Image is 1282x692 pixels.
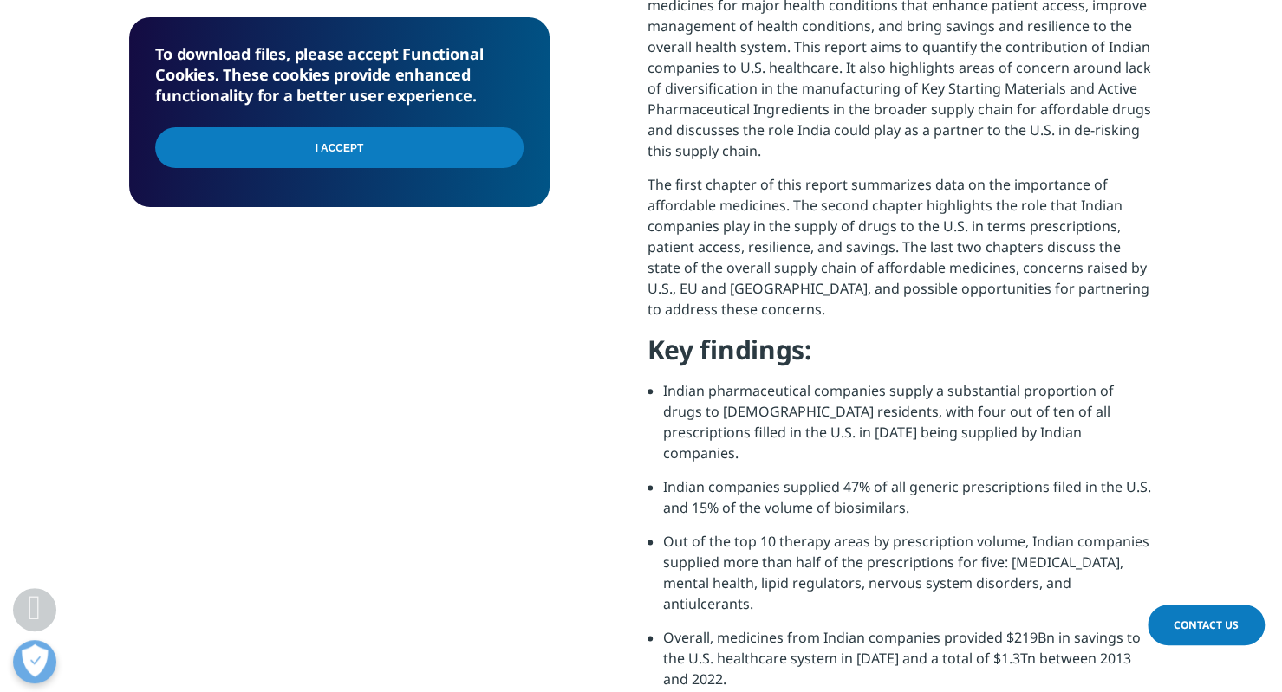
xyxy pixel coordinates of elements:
[13,640,56,683] button: Open Preferences
[155,127,524,168] input: I Accept
[1148,605,1265,645] a: Contact Us
[1174,618,1239,632] span: Contact Us
[663,531,1153,627] li: Out of the top 10 therapy areas by prescription volume, Indian companies supplied more than half ...
[648,174,1153,333] p: The first chapter of this report summarizes data on the importance of affordable medicines. The s...
[663,380,1153,476] li: Indian pharmaceutical companies supply a substantial proportion of drugs to [DEMOGRAPHIC_DATA] re...
[663,476,1153,531] li: Indian companies supplied 47% of all generic prescriptions filed in the U.S. and 15% of the volum...
[648,333,1153,380] h4: Key findings:
[155,43,524,106] h5: To download files, please accept Functional Cookies. These cookies provide enhanced functionality...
